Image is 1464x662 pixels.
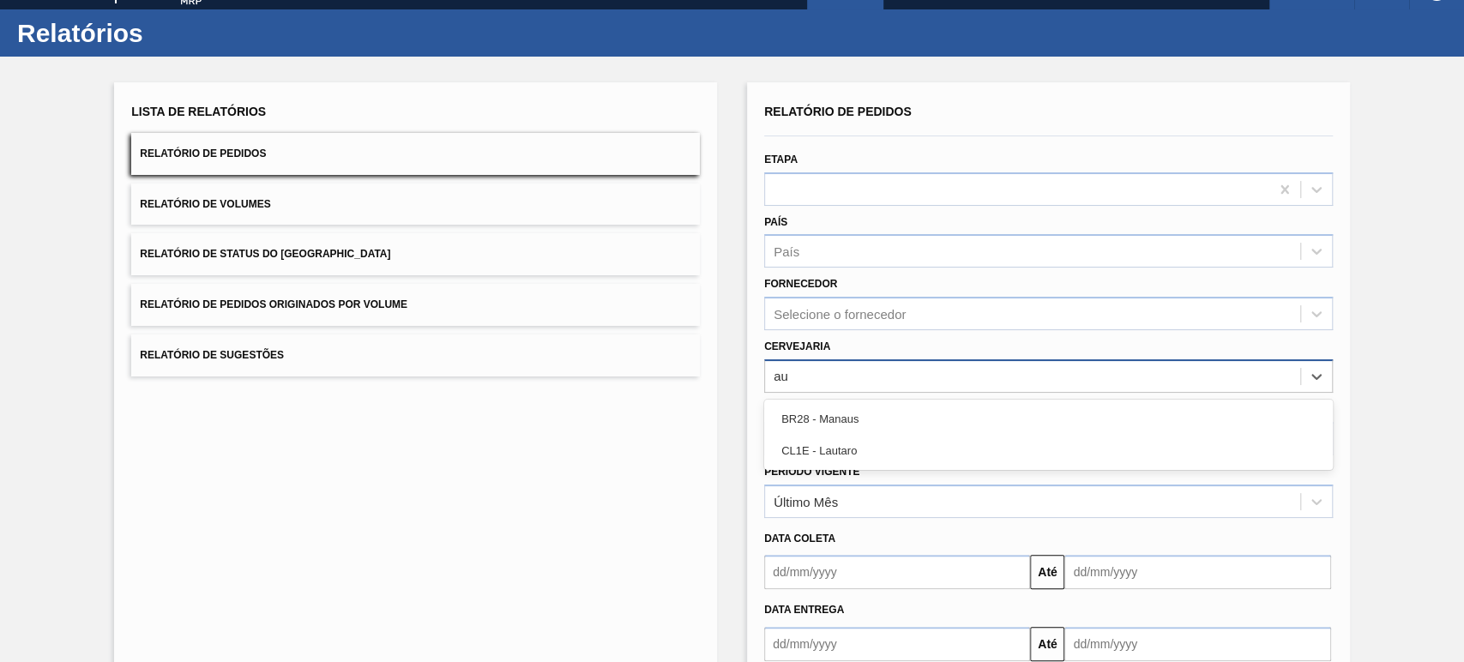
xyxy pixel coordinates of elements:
input: dd/mm/yyyy [1064,627,1330,661]
span: Data Entrega [764,604,844,616]
label: Cervejaria [764,340,830,352]
label: Fornecedor [764,278,837,290]
span: Relatório de Pedidos [764,105,912,118]
label: Período Vigente [764,466,859,478]
label: Etapa [764,153,798,165]
div: Último Mês [774,494,838,509]
input: dd/mm/yyyy [764,555,1030,589]
span: Relatório de Volumes [140,198,270,210]
button: Relatório de Status do [GEOGRAPHIC_DATA] [131,233,700,275]
input: dd/mm/yyyy [764,627,1030,661]
div: CL1E - Lautaro [764,435,1333,466]
button: Relatório de Sugestões [131,334,700,376]
span: Data coleta [764,533,835,545]
span: Relatório de Sugestões [140,349,284,361]
label: País [764,216,787,228]
span: Relatório de Status do [GEOGRAPHIC_DATA] [140,248,390,260]
span: Relatório de Pedidos Originados por Volume [140,298,407,310]
div: BR28 - Manaus [764,403,1333,435]
span: Relatório de Pedidos [140,147,266,159]
div: Selecione o fornecedor [774,307,906,322]
button: Relatório de Pedidos Originados por Volume [131,284,700,326]
button: Até [1030,627,1064,661]
h1: Relatórios [17,23,322,43]
div: País [774,244,799,259]
span: Lista de Relatórios [131,105,266,118]
input: dd/mm/yyyy [1064,555,1330,589]
button: Relatório de Volumes [131,184,700,226]
button: Até [1030,555,1064,589]
button: Relatório de Pedidos [131,133,700,175]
